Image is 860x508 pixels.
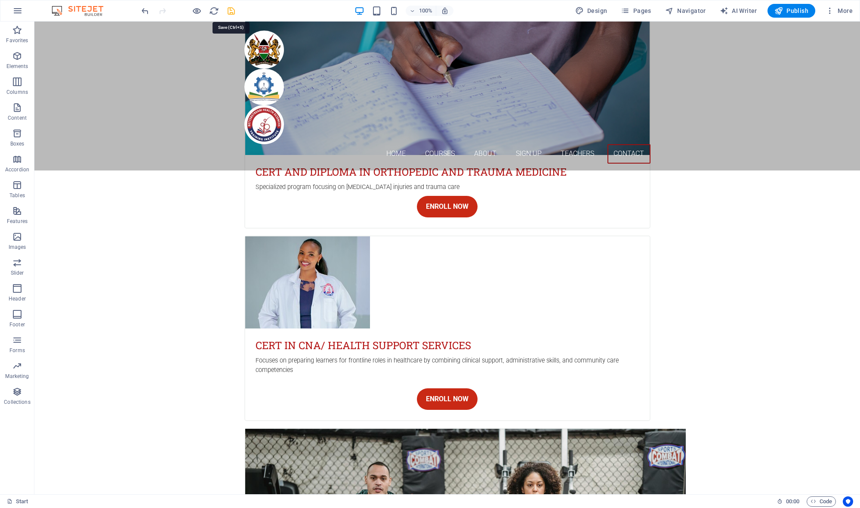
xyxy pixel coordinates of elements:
img: Editor Logo [49,6,114,16]
button: save [226,6,236,16]
span: 00 00 [786,496,799,507]
span: Code [811,496,832,507]
span: More [826,6,853,15]
p: Marketing [5,373,29,380]
button: reload [209,6,219,16]
span: Publish [774,6,808,15]
button: Navigator [662,4,709,18]
p: Images [9,244,26,251]
div: Design (Ctrl+Alt+Y) [572,4,611,18]
h6: 100% [419,6,432,16]
button: Publish [768,4,815,18]
button: Click here to leave preview mode and continue editing [191,6,202,16]
p: Forms [9,347,25,354]
button: Pages [617,4,654,18]
a: Click to cancel selection. Double-click to open Pages [7,496,28,507]
button: More [822,4,856,18]
p: Header [9,295,26,302]
button: Code [807,496,836,507]
span: Navigator [665,6,706,15]
span: Pages [621,6,651,15]
p: Tables [9,192,25,199]
button: Design [572,4,611,18]
button: Usercentrics [843,496,853,507]
p: Features [7,218,28,225]
p: Elements [6,63,28,70]
span: Design [575,6,607,15]
span: : [792,498,793,505]
button: AI Writer [716,4,761,18]
p: Favorites [6,37,28,44]
h6: Session time [777,496,800,507]
p: Boxes [10,140,25,147]
p: Content [8,115,27,121]
p: Columns [6,89,28,96]
p: Footer [9,321,25,328]
button: undo [140,6,150,16]
p: Slider [11,269,24,276]
p: Collections [4,399,30,406]
i: Undo: Change text (Ctrl+Z) [140,6,150,16]
i: On resize automatically adjust zoom level to fit chosen device. [441,7,449,15]
p: Accordion [5,166,29,173]
button: 100% [406,6,436,16]
span: AI Writer [720,6,757,15]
